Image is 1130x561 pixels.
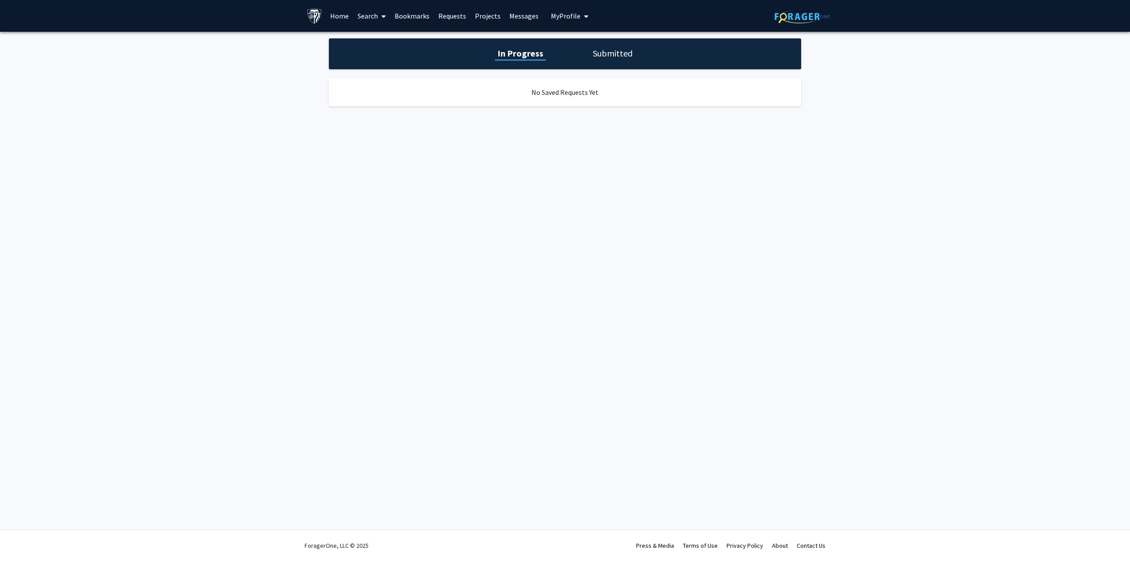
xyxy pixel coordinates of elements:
[353,0,390,31] a: Search
[590,47,635,60] h1: Submitted
[471,0,505,31] a: Projects
[305,530,369,561] div: ForagerOne, LLC © 2025
[434,0,471,31] a: Requests
[326,0,353,31] a: Home
[797,542,825,550] a: Contact Us
[775,10,830,23] img: ForagerOne Logo
[495,47,546,60] h1: In Progress
[636,542,674,550] a: Press & Media
[329,78,801,106] div: No Saved Requests Yet
[772,542,788,550] a: About
[551,11,580,20] span: My Profile
[307,8,322,24] img: Johns Hopkins University Logo
[727,542,763,550] a: Privacy Policy
[683,542,718,550] a: Terms of Use
[390,0,434,31] a: Bookmarks
[7,521,38,554] iframe: Chat
[505,0,543,31] a: Messages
